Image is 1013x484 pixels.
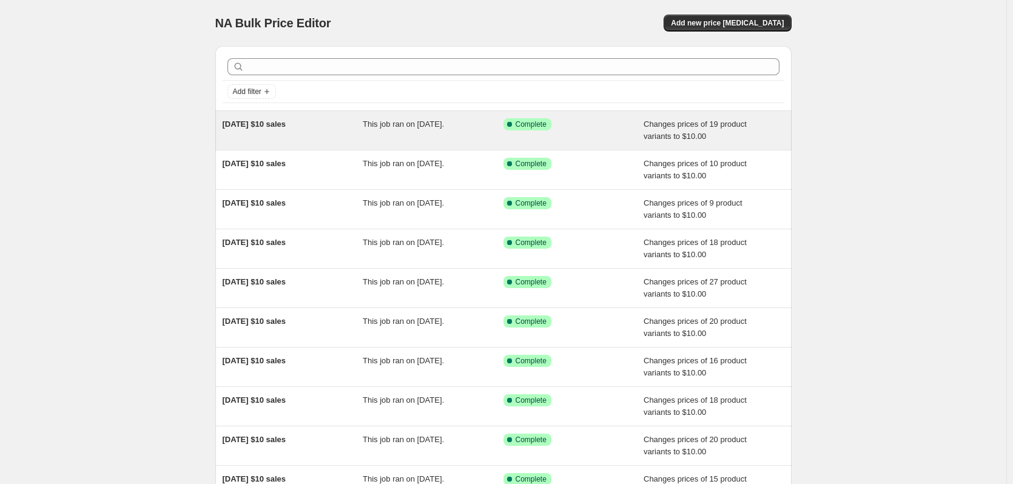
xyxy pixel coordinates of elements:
span: Add new price [MEDICAL_DATA] [671,18,784,28]
span: Complete [516,119,547,129]
span: This job ran on [DATE]. [363,277,444,286]
span: Changes prices of 18 product variants to $10.00 [644,238,747,259]
span: This job ran on [DATE]. [363,435,444,444]
span: This job ran on [DATE]. [363,317,444,326]
span: Changes prices of 9 product variants to $10.00 [644,198,742,220]
span: This job ran on [DATE]. [363,474,444,483]
span: This job ran on [DATE]. [363,356,444,365]
span: Changes prices of 16 product variants to $10.00 [644,356,747,377]
span: Changes prices of 20 product variants to $10.00 [644,435,747,456]
span: Changes prices of 20 product variants to $10.00 [644,317,747,338]
button: Add filter [227,84,276,99]
span: Complete [516,356,547,366]
span: This job ran on [DATE]. [363,395,444,405]
span: Complete [516,317,547,326]
span: [DATE] $10 sales [223,159,286,168]
span: [DATE] $10 sales [223,474,286,483]
span: [DATE] $10 sales [223,238,286,247]
button: Add new price [MEDICAL_DATA] [664,15,791,32]
span: Complete [516,198,547,208]
span: [DATE] $10 sales [223,119,286,129]
span: This job ran on [DATE]. [363,238,444,247]
span: [DATE] $10 sales [223,435,286,444]
span: [DATE] $10 sales [223,356,286,365]
span: Changes prices of 10 product variants to $10.00 [644,159,747,180]
span: Complete [516,159,547,169]
span: [DATE] $10 sales [223,317,286,326]
span: Changes prices of 27 product variants to $10.00 [644,277,747,298]
span: Changes prices of 18 product variants to $10.00 [644,395,747,417]
span: Complete [516,474,547,484]
span: [DATE] $10 sales [223,395,286,405]
span: Changes prices of 19 product variants to $10.00 [644,119,747,141]
span: [DATE] $10 sales [223,277,286,286]
span: This job ran on [DATE]. [363,198,444,207]
span: NA Bulk Price Editor [215,16,331,30]
span: This job ran on [DATE]. [363,119,444,129]
span: Complete [516,238,547,247]
span: This job ran on [DATE]. [363,159,444,168]
span: Add filter [233,87,261,96]
span: Complete [516,277,547,287]
span: Complete [516,435,547,445]
span: [DATE] $10 sales [223,198,286,207]
span: Complete [516,395,547,405]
